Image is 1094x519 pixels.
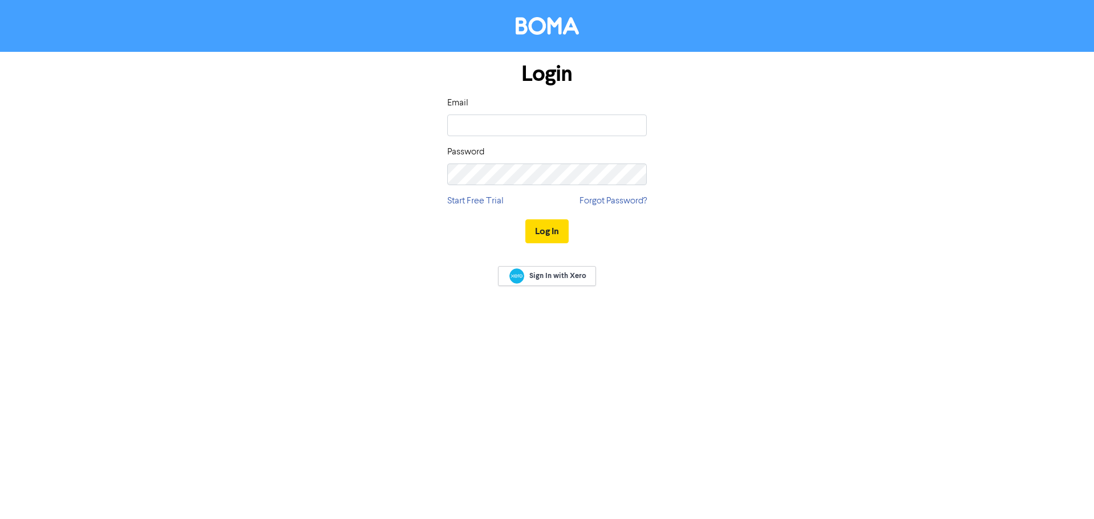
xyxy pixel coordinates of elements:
a: Forgot Password? [579,194,647,208]
span: Sign In with Xero [529,271,586,281]
a: Sign In with Xero [498,266,596,286]
a: Start Free Trial [447,194,504,208]
img: Xero logo [509,268,524,284]
button: Log In [525,219,569,243]
label: Password [447,145,484,159]
h1: Login [447,61,647,87]
label: Email [447,96,468,110]
img: BOMA Logo [516,17,579,35]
